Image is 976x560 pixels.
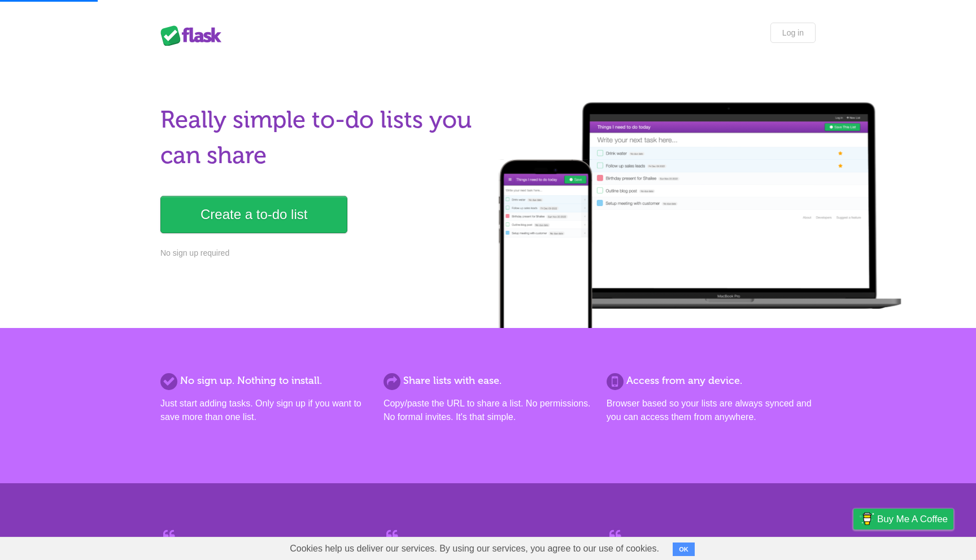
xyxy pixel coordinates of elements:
[160,397,369,424] p: Just start adding tasks. Only sign up if you want to save more than one list.
[877,509,948,529] span: Buy me a coffee
[160,247,481,259] p: No sign up required
[160,196,347,233] a: Create a to-do list
[160,25,228,46] div: Flask Lists
[607,397,816,424] p: Browser based so your lists are always synced and you can access them from anywhere.
[384,373,592,388] h2: Share lists with ease.
[770,23,816,43] a: Log in
[278,537,670,560] span: Cookies help us deliver our services. By using our services, you agree to our use of cookies.
[673,542,695,556] button: OK
[160,373,369,388] h2: No sign up. Nothing to install.
[853,509,953,530] a: Buy me a coffee
[384,397,592,424] p: Copy/paste the URL to share a list. No permissions. No formal invites. It's that simple.
[160,102,481,173] h1: Really simple to-do lists you can share
[859,509,874,528] img: Buy me a coffee
[607,373,816,388] h2: Access from any device.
